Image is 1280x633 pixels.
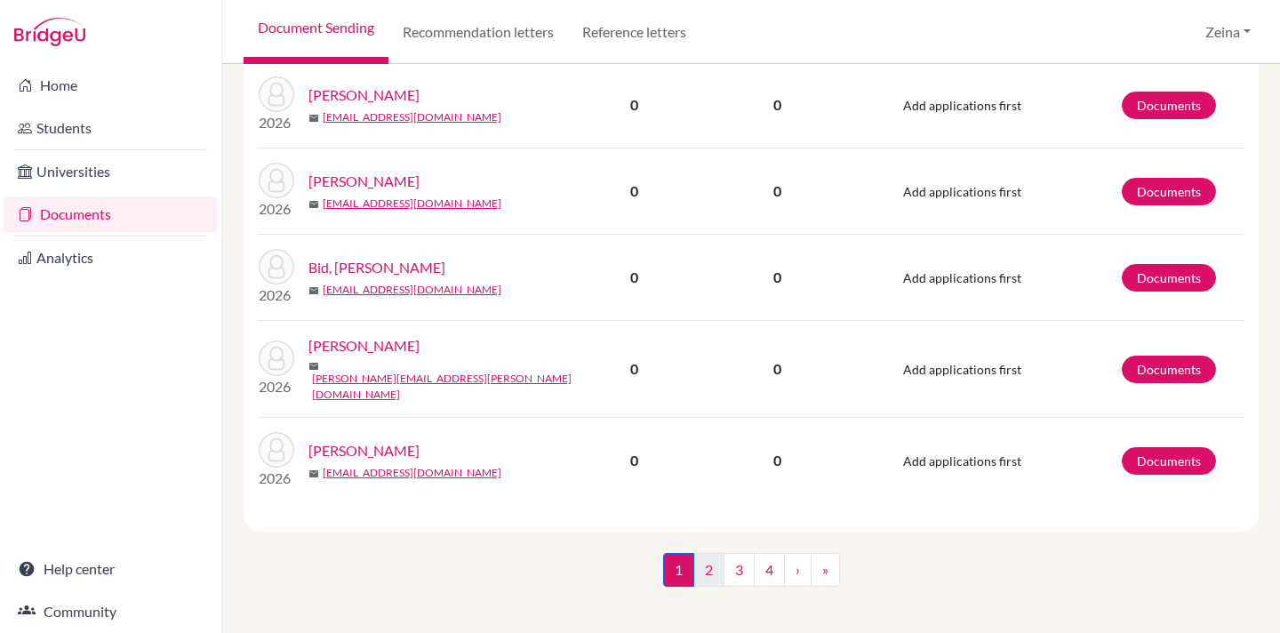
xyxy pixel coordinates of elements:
b: 0 [630,360,638,377]
b: 0 [630,452,638,469]
a: [EMAIL_ADDRESS][DOMAIN_NAME] [323,109,501,125]
img: Bid, Parshvi [259,249,294,284]
p: 0 [695,358,860,380]
a: Documents [1122,92,1216,119]
span: Add applications first [903,362,1021,377]
a: [EMAIL_ADDRESS][DOMAIN_NAME] [323,282,501,298]
a: [PERSON_NAME] [308,440,420,461]
span: mail [308,199,319,210]
span: Add applications first [903,98,1021,113]
p: 2026 [259,284,294,306]
span: mail [308,113,319,124]
a: 3 [724,553,755,587]
a: [EMAIL_ADDRESS][DOMAIN_NAME] [323,465,501,481]
span: Add applications first [903,270,1021,285]
span: mail [308,361,319,372]
img: Chaudhry, Ayaan [259,432,294,468]
p: 0 [695,94,860,116]
button: Zeina [1197,15,1259,49]
p: 2026 [259,376,294,397]
a: › [784,553,812,587]
span: mail [308,469,319,479]
img: Bhowmik, Aaloy [259,163,294,198]
img: Chaudhry, Nyle [259,341,294,376]
a: Analytics [4,240,218,276]
p: 0 [695,180,860,202]
a: Documents [1122,356,1216,383]
b: 0 [630,96,638,113]
a: » [811,553,840,587]
a: Universities [4,154,218,189]
span: Add applications first [903,184,1021,199]
a: 2 [693,553,724,587]
a: [PERSON_NAME][EMAIL_ADDRESS][PERSON_NAME][DOMAIN_NAME] [312,371,586,403]
p: 2026 [259,112,294,133]
a: Community [4,594,218,629]
span: 1 [663,553,694,587]
a: Documents [1122,264,1216,292]
a: [PERSON_NAME] [308,171,420,192]
a: Help center [4,551,218,587]
p: 0 [695,267,860,288]
b: 0 [630,182,638,199]
a: [EMAIL_ADDRESS][DOMAIN_NAME] [323,196,501,212]
a: Home [4,68,218,103]
span: mail [308,285,319,296]
a: Students [4,110,218,146]
nav: ... [663,553,840,601]
p: 2026 [259,198,294,220]
a: Bid, [PERSON_NAME] [308,257,445,278]
b: 0 [630,268,638,285]
p: 2026 [259,468,294,489]
a: Documents [1122,447,1216,475]
p: 0 [695,450,860,471]
a: Documents [4,196,218,232]
a: [PERSON_NAME] [308,335,420,357]
img: Bridge-U [14,18,85,46]
img: Barakat, Ralph [259,76,294,112]
a: [PERSON_NAME] [308,84,420,106]
span: Add applications first [903,453,1021,469]
a: 4 [754,553,785,587]
a: Documents [1122,178,1216,205]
